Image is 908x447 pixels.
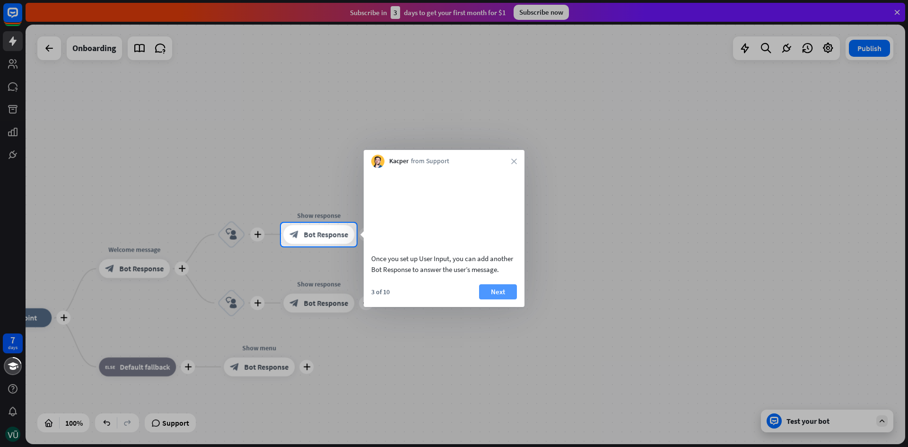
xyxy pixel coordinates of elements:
button: Next [479,284,517,299]
div: Once you set up User Input, you can add another Bot Response to answer the user’s message. [371,253,517,275]
button: Open LiveChat chat widget [8,4,36,32]
span: Kacper [389,157,409,166]
span: from Support [411,157,449,166]
div: 3 of 10 [371,288,390,296]
i: close [511,158,517,164]
span: Bot Response [304,230,348,239]
i: block_bot_response [289,230,299,239]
